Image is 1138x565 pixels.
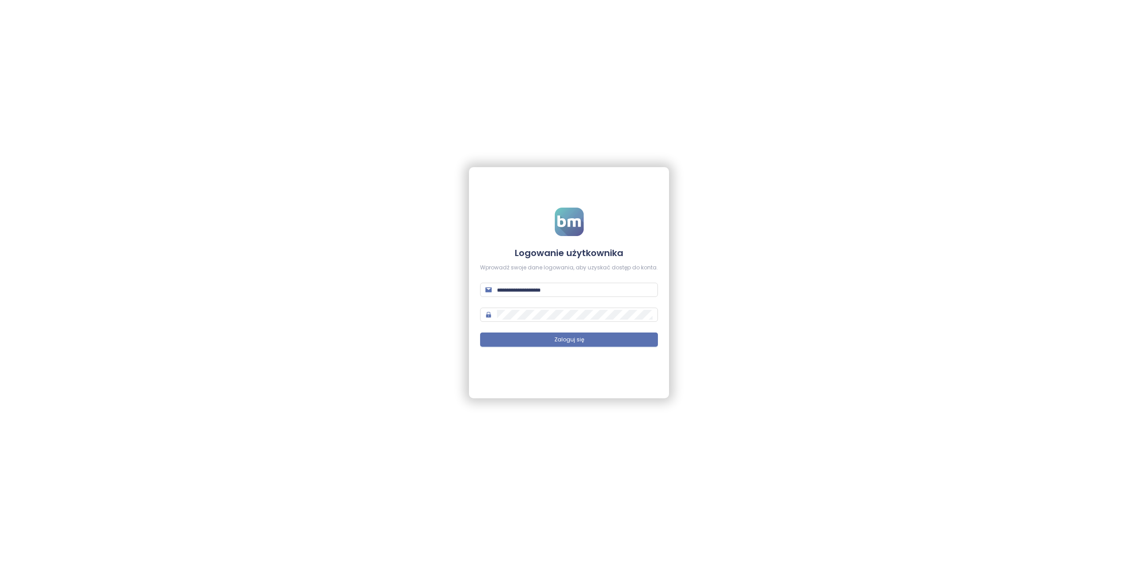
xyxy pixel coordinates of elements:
[485,312,492,318] span: lock
[480,264,658,272] div: Wprowadź swoje dane logowania, aby uzyskać dostęp do konta.
[480,247,658,259] h4: Logowanie użytkownika
[555,208,584,236] img: logo
[480,333,658,347] button: Zaloguj się
[485,287,492,293] span: mail
[554,336,584,344] span: Zaloguj się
